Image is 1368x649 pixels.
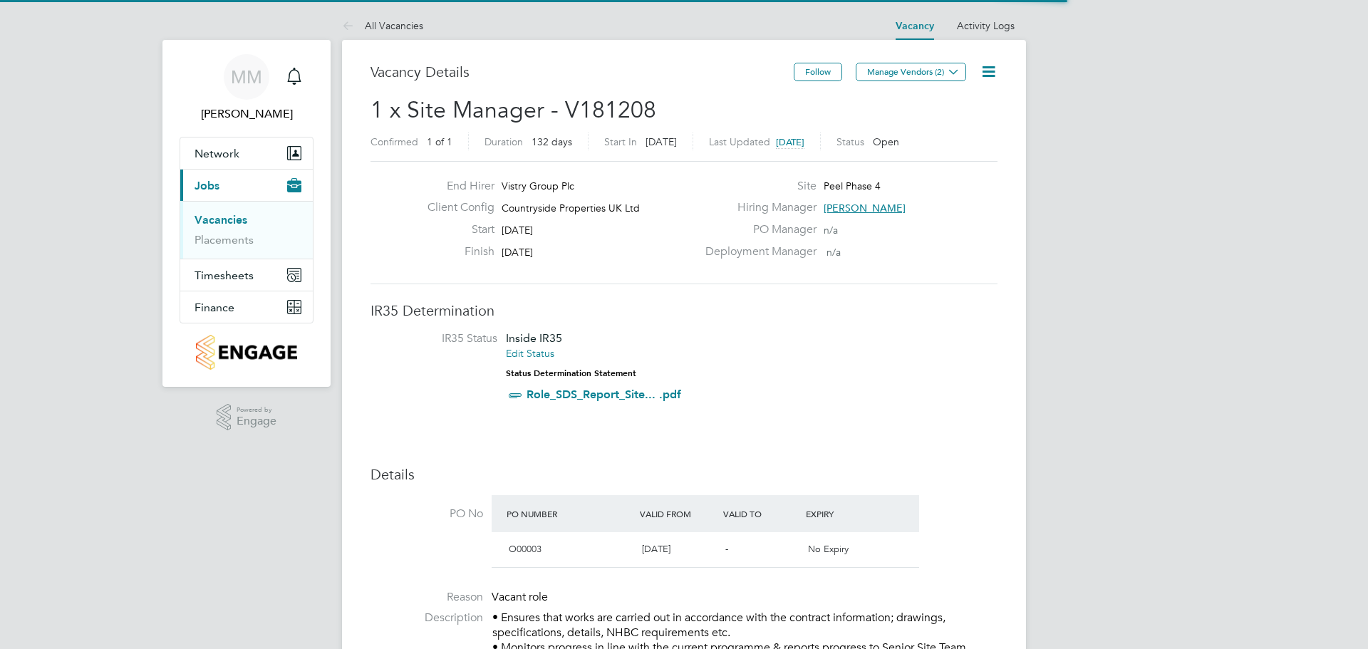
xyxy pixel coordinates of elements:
span: Powered by [237,404,276,416]
nav: Main navigation [162,40,331,387]
span: Countryside Properties UK Ltd [502,202,640,214]
label: Duration [484,135,523,148]
button: Follow [794,63,842,81]
span: Inside IR35 [506,331,562,345]
a: All Vacancies [342,19,423,32]
span: Network [195,147,239,160]
button: Timesheets [180,259,313,291]
a: Activity Logs [957,19,1015,32]
span: O00003 [509,543,541,555]
label: Reason [370,590,483,605]
div: Valid To [720,501,803,526]
span: 1 x Site Manager - V181208 [370,96,656,124]
span: Engage [237,415,276,427]
a: Edit Status [506,347,554,360]
span: - [725,543,728,555]
img: countryside-properties-logo-retina.png [196,335,296,370]
span: Timesheets [195,269,254,282]
button: Finance [180,291,313,323]
span: n/a [824,224,838,237]
span: n/a [826,246,841,259]
button: Manage Vendors (2) [856,63,966,81]
a: Vacancy [896,20,934,32]
h3: IR35 Determination [370,301,997,320]
button: Network [180,137,313,169]
span: [DATE] [776,136,804,148]
span: No Expiry [808,543,849,555]
label: Last Updated [709,135,770,148]
label: End Hirer [416,179,494,194]
a: Role_SDS_Report_Site... .pdf [527,388,681,401]
label: Hiring Manager [697,200,817,215]
span: Finance [195,301,234,314]
label: Finish [416,244,494,259]
label: Site [697,179,817,194]
label: PO No [370,507,483,521]
span: Peel Phase 4 [824,180,881,192]
span: Open [873,135,899,148]
div: PO Number [503,501,636,526]
label: Deployment Manager [697,244,817,259]
h3: Details [370,465,997,484]
span: [DATE] [502,224,533,237]
a: Powered byEngage [217,404,277,431]
span: [DATE] [642,543,670,555]
span: [DATE] [502,246,533,259]
span: Vacant role [492,590,548,604]
span: Mounir Mikhael [180,105,313,123]
div: Valid From [636,501,720,526]
label: PO Manager [697,222,817,237]
span: Jobs [195,179,219,192]
span: [PERSON_NAME] [824,202,906,214]
h3: Vacancy Details [370,63,794,81]
span: MM [231,68,262,86]
span: 132 days [532,135,572,148]
a: MM[PERSON_NAME] [180,54,313,123]
a: Go to home page [180,335,313,370]
label: IR35 Status [385,331,497,346]
label: Start [416,222,494,237]
label: Confirmed [370,135,418,148]
span: Vistry Group Plc [502,180,574,192]
label: Start In [604,135,637,148]
label: Status [836,135,864,148]
button: Jobs [180,170,313,201]
span: [DATE] [646,135,677,148]
span: 1 of 1 [427,135,452,148]
div: Expiry [802,501,886,526]
a: Vacancies [195,213,247,227]
label: Description [370,611,483,625]
a: Placements [195,233,254,246]
strong: Status Determination Statement [506,368,636,378]
label: Client Config [416,200,494,215]
div: Jobs [180,201,313,259]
